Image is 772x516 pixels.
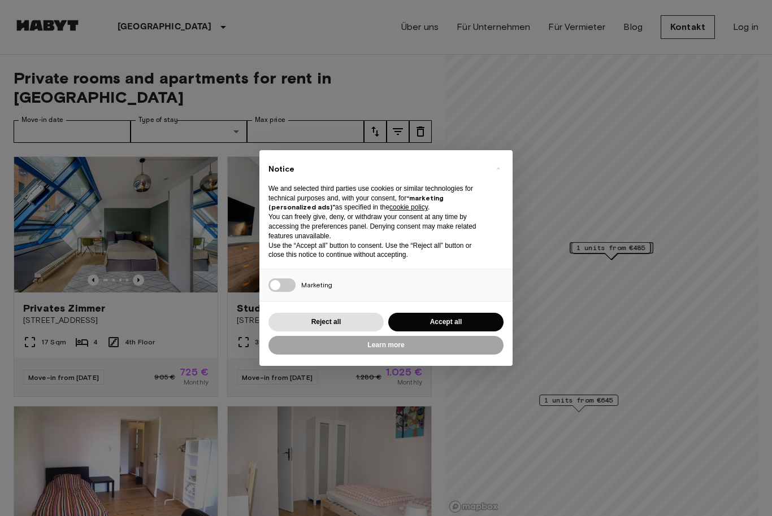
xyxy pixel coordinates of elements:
p: You can freely give, deny, or withdraw your consent at any time by accessing the preferences pane... [268,212,485,240]
p: We and selected third parties use cookies or similar technologies for technical purposes and, wit... [268,184,485,212]
p: Use the “Accept all” button to consent. Use the “Reject all” button or close this notice to conti... [268,241,485,260]
a: cookie policy [389,203,428,211]
strong: “marketing (personalized ads)” [268,194,444,212]
span: Marketing [301,281,332,289]
button: Accept all [388,313,504,331]
button: Reject all [268,313,384,331]
h2: Notice [268,164,485,175]
button: Learn more [268,336,504,355]
button: Close this notice [489,159,507,177]
span: × [496,161,500,175]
